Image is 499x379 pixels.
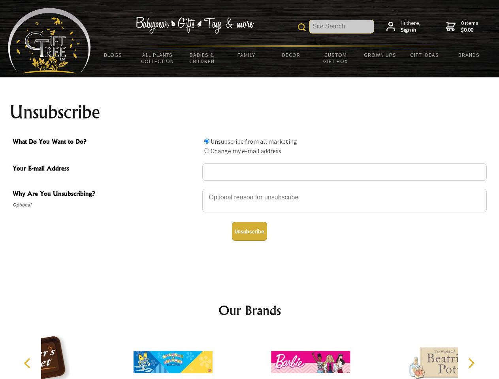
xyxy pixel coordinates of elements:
[136,47,180,69] a: All Plants Collection
[16,301,484,320] h2: Our Brands
[204,148,209,153] input: What Do You Want to Do?
[358,47,402,63] a: Grown Ups
[309,20,374,33] input: Site Search
[298,23,306,31] img: product search
[224,47,269,63] a: Family
[461,19,478,34] span: 0 items
[211,147,281,155] label: Change my e-mail address
[20,355,37,372] button: Previous
[13,163,198,175] span: Your E-mail Address
[401,20,421,34] span: Hi there,
[401,26,421,34] strong: Sign in
[9,103,490,122] h1: Unsubscribe
[13,200,198,210] span: Optional
[386,20,421,34] a: Hi there,Sign in
[8,8,91,73] img: Babyware - Gifts - Toys and more...
[180,47,224,69] a: Babies & Children
[204,139,209,144] input: What Do You Want to Do?
[462,355,480,372] button: Next
[202,189,487,212] textarea: Why Are You Unsubscribing?
[402,47,447,63] a: Gift Ideas
[269,47,313,63] a: Decor
[447,47,491,63] a: Brands
[461,26,478,34] strong: $0.00
[211,137,297,145] label: Unsubscribe from all marketing
[91,47,136,63] a: BLOGS
[135,17,254,34] img: Babywear - Gifts - Toys & more
[13,189,198,200] span: Why Are You Unsubscribing?
[313,47,358,69] a: Custom Gift Box
[202,163,487,181] input: Your E-mail Address
[13,137,198,148] span: What Do You Want to Do?
[446,20,478,34] a: 0 items$0.00
[232,222,267,241] button: Unsubscribe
